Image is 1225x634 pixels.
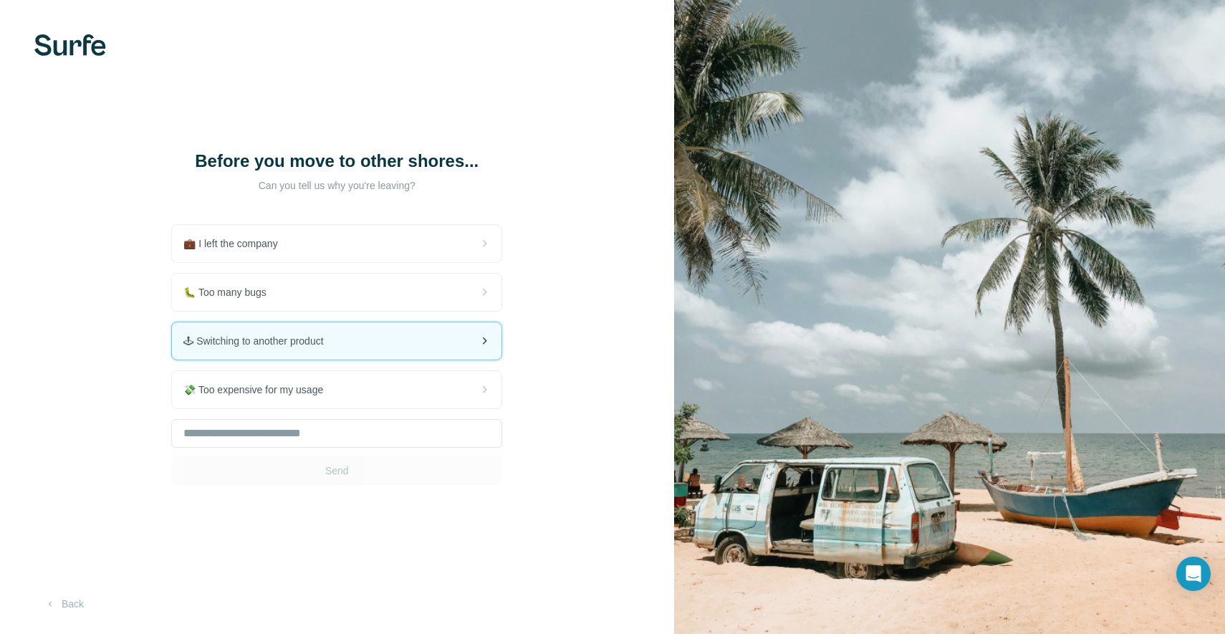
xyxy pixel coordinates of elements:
[193,150,480,173] h1: Before you move to other shores...
[193,178,480,193] p: Can you tell us why you're leaving?
[183,383,335,397] span: 💸 Too expensive for my usage
[1176,557,1211,591] div: Open Intercom Messenger
[183,285,278,299] span: 🐛 Too many bugs
[183,236,289,251] span: 💼 I left the company
[34,591,94,617] button: Back
[183,334,335,348] span: 🕹 Switching to another product
[34,34,106,56] img: Surfe's logo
